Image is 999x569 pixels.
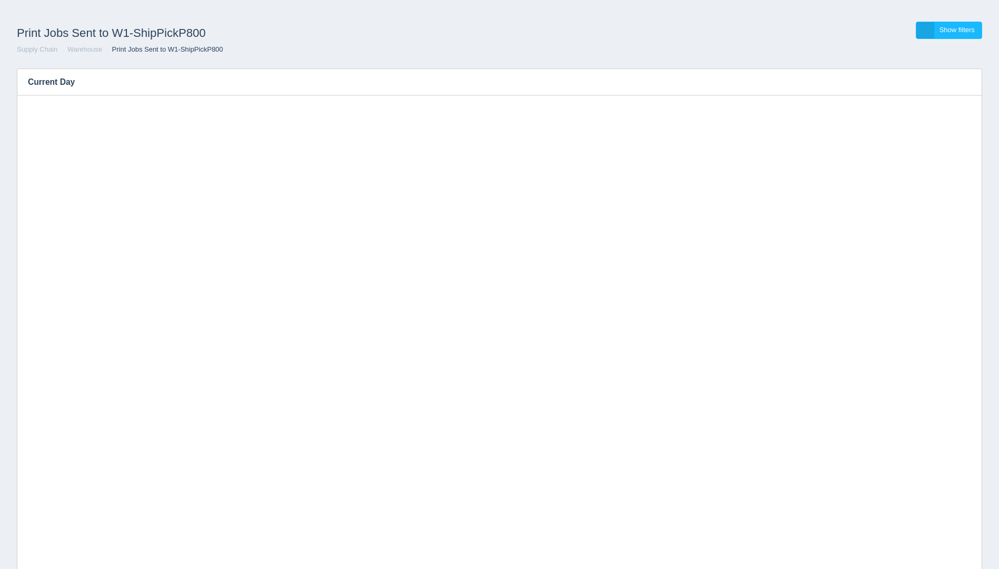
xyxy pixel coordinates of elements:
a: Supply Chain [17,45,57,53]
a: Warehouse [67,45,102,53]
h3: Current Day [17,69,949,95]
span: Show filters [939,26,975,34]
h1: Print Jobs Sent to W1-ShipPickP800 [17,22,500,45]
a: Show filters [916,22,982,39]
li: Print Jobs Sent to W1-ShipPickP800 [104,45,223,55]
